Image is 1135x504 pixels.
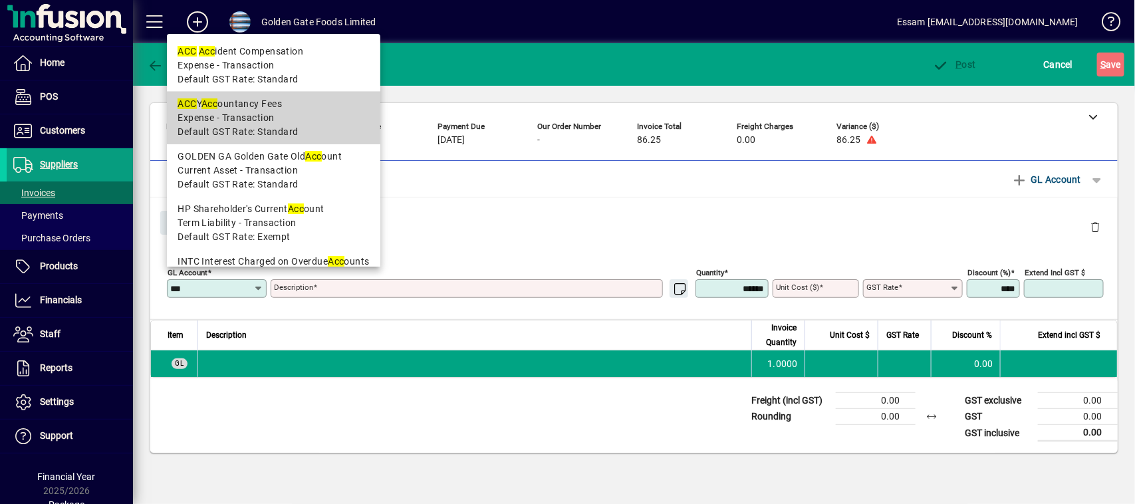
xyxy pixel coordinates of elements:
span: Default GST Rate: Exempt [178,230,291,244]
em: Acc [199,46,215,57]
span: S [1100,59,1106,70]
span: Products [40,261,78,271]
div: HP Shareholder's Current ount [178,202,370,216]
td: 0.00 [1038,425,1118,441]
button: Profile [219,10,261,34]
div: INTC Interest Charged on Overdue ounts [178,255,370,269]
span: Settings [40,396,74,407]
a: Settings [7,386,133,419]
a: Invoices [7,182,133,204]
span: Default GST Rate: Standard [178,72,298,86]
button: Delete [1079,211,1111,243]
span: Purchase Orders [13,233,90,243]
span: ost [933,59,976,70]
span: Current Asset - Transaction [178,164,298,178]
span: GST Rate [886,328,919,342]
td: Rounding [745,409,836,425]
app-page-header-button: Delete [1079,221,1111,233]
span: - [537,135,540,146]
a: Knowledge Base [1092,3,1118,46]
span: Term Liability - Transaction [178,216,296,230]
div: GOLDEN GA Golden Gate Old ount [178,150,370,164]
span: 0.00 [737,135,755,146]
em: Acc [288,203,304,214]
td: 0.00 [836,409,916,425]
span: Default GST Rate: Standard [178,125,298,139]
span: Extend incl GST $ [1038,328,1100,342]
button: Cancel [1041,53,1076,76]
span: P [956,59,962,70]
span: Financials [40,295,82,305]
td: 0.00 [836,393,916,409]
a: Support [7,420,133,453]
span: POS [40,91,58,102]
div: Y ountancy Fees [178,97,370,111]
td: Freight (incl GST) [745,393,836,409]
span: 86.25 [637,135,661,146]
span: Support [40,430,73,441]
a: Home [7,47,133,80]
span: Invoices [13,188,55,198]
div: Golden Gate Foods Limited [261,11,376,33]
app-page-header-button: Close [157,216,209,228]
span: Financial Year [38,471,96,482]
span: [DATE] [438,135,465,146]
span: GL [175,360,184,367]
span: Description [206,328,247,342]
button: Post [930,53,979,76]
span: Default GST Rate: Standard [178,178,298,191]
span: Item [168,328,184,342]
app-page-header-button: Back [133,53,206,76]
span: Unit Cost $ [830,328,870,342]
span: Customers [40,125,85,136]
td: 0.00 [1038,393,1118,409]
a: Payments [7,204,133,227]
span: Reports [40,362,72,373]
span: Discount % [952,328,992,342]
span: 86.25 [836,135,860,146]
td: 0.00 [931,350,1000,377]
span: Expense - Transaction [178,59,274,72]
div: ident Compensation [178,45,370,59]
span: Staff [40,328,61,339]
span: Expense - Transaction [178,111,274,125]
mat-option: GOLDEN GA Golden Gate Old Account [167,144,380,197]
td: 0.00 [1038,409,1118,425]
mat-label: GL Account [168,268,207,277]
span: Payments [13,210,63,221]
button: Close [160,211,205,235]
div: Essam [EMAIL_ADDRESS][DOMAIN_NAME] [897,11,1078,33]
span: 161 - Infusion Business Software Ltd [166,135,318,146]
mat-label: Description [274,283,313,292]
mat-label: Unit Cost ($) [776,283,819,292]
em: Acc [201,98,217,109]
mat-option: HP Shareholder's Current Account [167,197,380,249]
a: POS [7,80,133,114]
td: GST exclusive [958,393,1038,409]
em: ACC [178,46,196,57]
mat-option: ACCY Accountancy Fees [167,92,380,144]
span: ave [1100,54,1121,75]
td: 1.0000 [751,350,805,377]
span: Invoice Quantity [760,320,797,350]
td: GST inclusive [958,425,1038,441]
button: Save [1097,53,1124,76]
span: Close [166,212,200,234]
a: Products [7,250,133,283]
mat-label: Quantity [696,268,724,277]
em: ACC [178,98,196,109]
mat-option: INTC Interest Charged on Overdue Accounts [167,249,380,302]
mat-option: ACC Accident Compensation [167,39,380,92]
mat-label: Discount (%) [967,268,1011,277]
span: Home [40,57,64,68]
div: Gl Account [150,197,1118,246]
span: Back [147,59,191,70]
em: Acc [305,151,321,162]
button: Add [176,10,219,34]
span: Cancel [1044,54,1073,75]
span: Suppliers [40,159,78,170]
td: GST [958,409,1038,425]
mat-label: GST rate [866,283,898,292]
a: Financials [7,284,133,317]
mat-label: Extend incl GST $ [1025,268,1085,277]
